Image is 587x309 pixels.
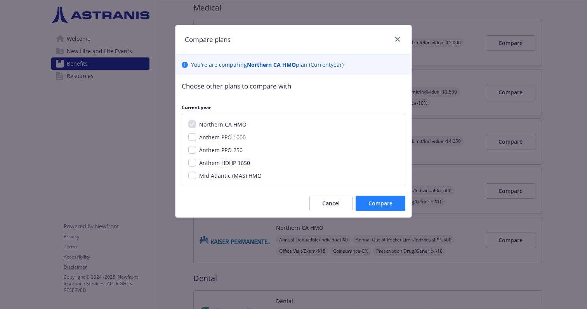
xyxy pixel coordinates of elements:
p: You ' re are comparing plan ( Current year) [191,61,344,69]
p: Choose other plans to compare with [182,81,405,91]
a: close [393,35,402,44]
span: Anthem HDHP 1650 [199,159,250,167]
span: Cancel [322,200,340,207]
span: Compare [368,200,392,207]
b: Northern CA HMO [247,61,296,68]
h1: Compare plans [185,35,231,45]
button: Compare [356,196,405,211]
span: Mid Atlantic (MAS) HMO [199,172,262,179]
span: Northern CA HMO [199,121,247,128]
button: Cancel [309,196,353,211]
p: Current year [182,104,405,111]
span: Anthem PPO 250 [199,146,243,154]
span: Anthem PPO 1000 [199,134,246,141]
